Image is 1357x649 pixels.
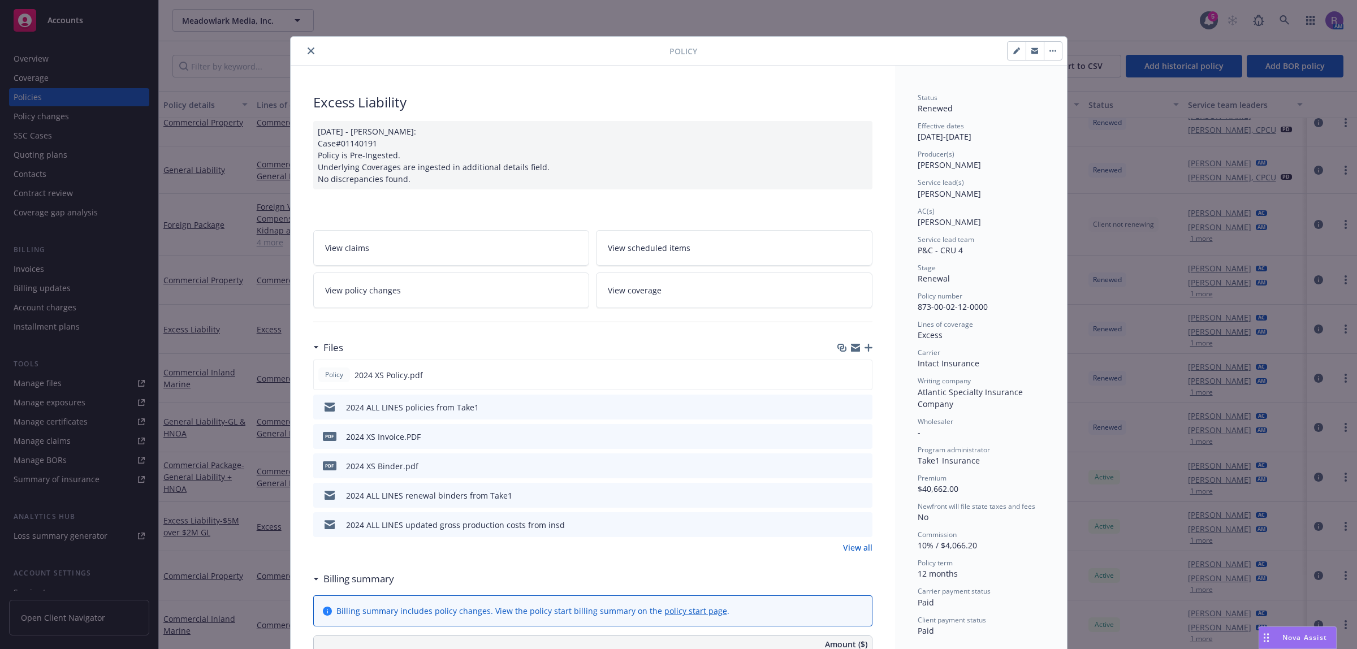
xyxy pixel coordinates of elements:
span: View claims [325,242,369,254]
span: Stage [918,263,936,272]
span: Newfront will file state taxes and fees [918,501,1035,511]
span: Status [918,93,937,102]
h3: Files [323,340,343,355]
span: Excess [918,330,943,340]
button: download file [839,369,848,381]
span: [PERSON_NAME] [918,188,981,199]
span: Take1 Insurance [918,455,980,466]
div: 2024 XS Invoice.PDF [346,431,421,443]
span: [PERSON_NAME] [918,217,981,227]
div: Billing summary [313,572,394,586]
span: View scheduled items [608,242,690,254]
span: View policy changes [325,284,401,296]
button: preview file [858,401,868,413]
span: Carrier payment status [918,586,991,596]
button: download file [840,401,849,413]
a: View scheduled items [596,230,872,266]
span: AC(s) [918,206,935,216]
button: preview file [857,369,867,381]
span: 12 months [918,568,958,579]
span: Program administrator [918,445,990,455]
button: close [304,44,318,58]
h3: Billing summary [323,572,394,586]
span: - [918,427,920,438]
span: Nova Assist [1282,633,1327,642]
span: $40,662.00 [918,483,958,494]
span: Policy number [918,291,962,301]
button: preview file [858,431,868,443]
span: Writing company [918,376,971,386]
a: policy start page [664,605,727,616]
span: pdf [323,461,336,470]
span: No [918,512,928,522]
span: View coverage [608,284,662,296]
a: View coverage [596,272,872,308]
span: Commission [918,530,957,539]
span: [PERSON_NAME] [918,159,981,170]
span: Renewal [918,273,950,284]
div: 2024 XS Binder.pdf [346,460,418,472]
span: 10% / $4,066.20 [918,540,977,551]
span: Wholesaler [918,417,953,426]
span: 2024 XS Policy.pdf [355,369,423,381]
span: Renewed [918,103,953,114]
span: Effective dates [918,121,964,131]
span: Atlantic Specialty Insurance Company [918,387,1025,409]
button: preview file [858,519,868,531]
div: Billing summary includes policy changes. View the policy start billing summary on the . [336,605,729,617]
span: 873-00-02-12-0000 [918,301,988,312]
span: Policy term [918,558,953,568]
button: Nova Assist [1259,626,1337,649]
span: PDF [323,432,336,440]
span: Carrier [918,348,940,357]
span: Producer(s) [918,149,954,159]
button: preview file [858,460,868,472]
span: Paid [918,625,934,636]
button: download file [840,460,849,472]
button: download file [840,431,849,443]
div: Files [313,340,343,355]
div: [DATE] - [DATE] [918,121,1044,142]
a: View all [843,542,872,553]
span: Policy [669,45,697,57]
div: [DATE] - [PERSON_NAME]: Case#01140191 Policy is Pre-Ingested. Underlying Coverages are ingested i... [313,121,872,189]
div: Excess Liability [313,93,872,112]
div: Drag to move [1259,627,1273,648]
span: Client payment status [918,615,986,625]
button: download file [840,519,849,531]
a: View claims [313,230,590,266]
span: Premium [918,473,947,483]
button: download file [840,490,849,501]
span: Service lead(s) [918,178,964,187]
div: 2024 ALL LINES renewal binders from Take1 [346,490,512,501]
span: Intact Insurance [918,358,979,369]
span: P&C - CRU 4 [918,245,963,256]
a: View policy changes [313,272,590,308]
div: 2024 ALL LINES policies from Take1 [346,401,479,413]
div: 2024 ALL LINES updated gross production costs from insd [346,519,565,531]
span: Service lead team [918,235,974,244]
button: preview file [858,490,868,501]
span: Policy [323,370,345,380]
span: Paid [918,597,934,608]
span: Lines of coverage [918,319,973,329]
